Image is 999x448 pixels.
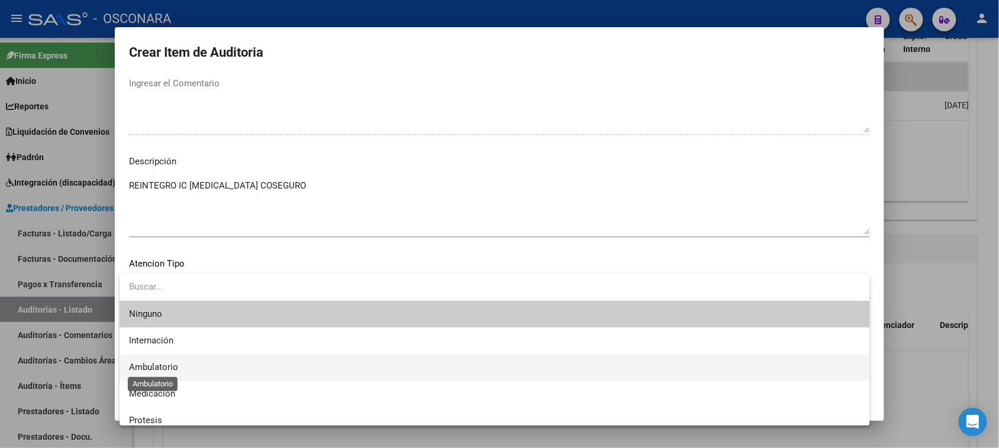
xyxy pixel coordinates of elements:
[129,301,861,327] span: Ninguno
[129,362,178,372] span: Ambulatorio
[129,415,162,426] span: Protesis
[129,335,173,346] span: Internación
[959,408,987,436] div: Open Intercom Messenger
[129,388,175,399] span: Medicación
[120,274,859,300] input: dropdown search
